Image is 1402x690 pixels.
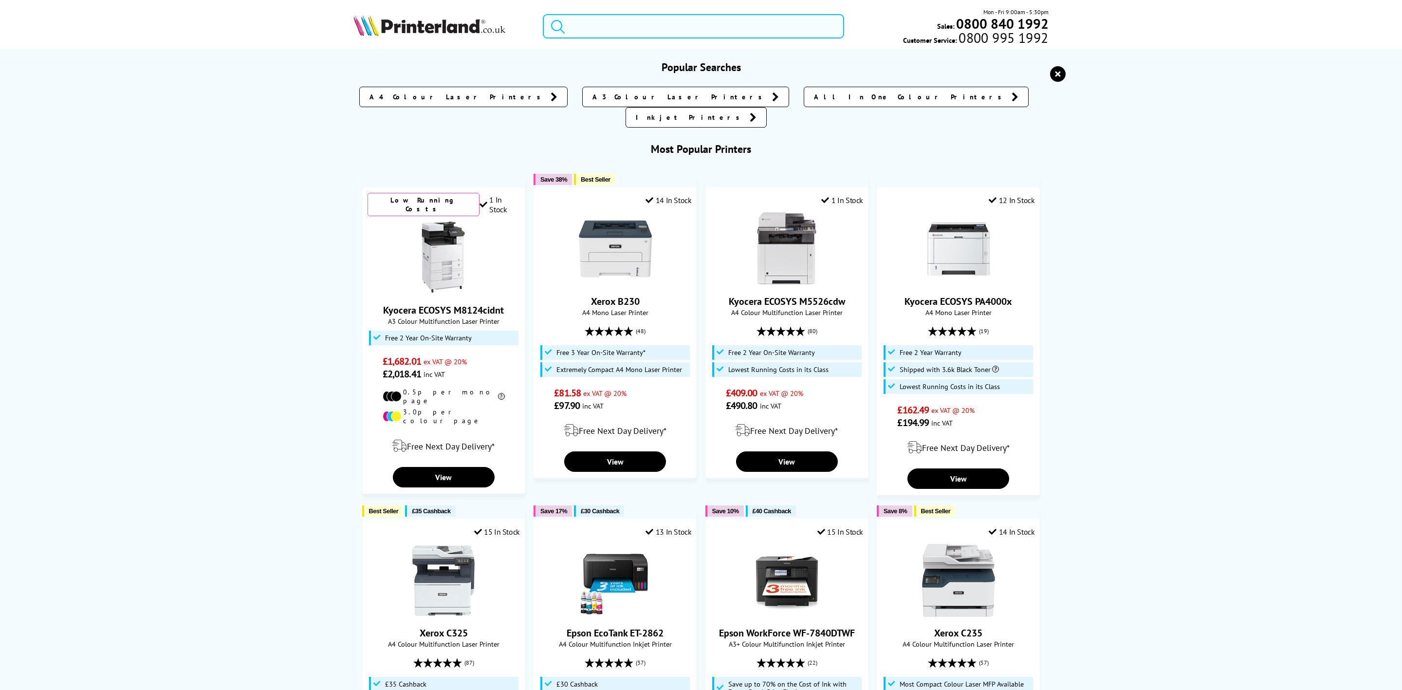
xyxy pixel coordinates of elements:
[359,87,568,107] a: A4 Colour Laser Printers
[979,653,989,672] span: (57)
[814,92,1007,102] span: All In One Colour Printers
[353,15,531,38] a: Printerland Logo
[539,308,691,317] span: A4 Mono Laser Printer
[420,627,468,639] a: Xerox C325
[591,295,640,308] a: Xerox B230
[989,527,1034,537] div: 14 In Stock
[934,627,982,639] a: Xerox C235
[405,505,455,517] button: £35 Cashback
[393,467,495,487] a: View
[750,609,823,619] a: Epson WorkForce WF-7840DTWF
[900,383,1000,391] span: Lowest Running Costs in its Class
[921,507,951,515] span: Best Seller
[407,544,480,617] img: Xerox C325
[407,609,480,619] a: Xerox C325
[882,434,1034,461] div: modal_delivery
[636,653,646,672] span: (37)
[931,418,953,428] span: inc VAT
[956,15,1049,33] b: 0800 840 1992
[808,322,817,340] span: (80)
[539,417,691,444] div: modal_delivery
[592,92,767,102] span: A3 Colour Laser Printers
[369,507,399,515] span: Best Seller
[907,468,1009,489] a: View
[579,609,652,619] a: Epson EcoTank ET-2862
[368,317,520,326] span: A3 Colour Multifunction Laser Printer
[582,401,604,410] span: inc VAT
[914,505,956,517] button: Best Seller
[922,609,995,619] a: Xerox C235
[750,544,823,617] img: Epson WorkForce WF-7840DTWF
[636,112,745,122] span: Inkjet Printers
[474,527,520,537] div: 15 In Stock
[424,357,467,366] span: ex VAT @ 20%
[736,451,838,472] a: View
[407,286,480,296] a: Kyocera ECOSYS M8124cidnt
[464,653,474,672] span: (87)
[900,349,961,356] span: Free 2 Year Warranty
[989,195,1034,205] div: 12 In Stock
[817,527,863,537] div: 15 In Stock
[581,507,619,515] span: £30 Cashback
[540,176,567,183] span: Save 38%
[957,33,1048,42] span: 0800 995 1992
[368,639,520,649] span: A4 Colour Multifunction Laser Printer
[705,505,744,517] button: Save 10%
[900,366,999,373] span: Shipped with 3.6k Black Toner
[353,15,505,36] img: Printerland Logo
[726,387,757,399] span: £409.00
[646,195,691,205] div: 14 In Stock
[882,639,1034,649] span: A4 Colour Multifunction Laser Printer
[369,92,546,102] span: A4 Colour Laser Printers
[897,416,929,429] span: £194.99
[884,507,907,515] span: Save 8%
[582,87,789,107] a: A3 Colour Laser Printers
[882,308,1034,317] span: A4 Mono Laser Printer
[353,142,1048,156] h3: Most Popular Printers
[574,505,624,517] button: £30 Cashback
[480,195,520,214] div: 1 In Stock
[760,389,803,398] span: ex VAT @ 20%
[554,387,581,399] span: £81.58
[937,21,955,31] span: Sales:
[579,212,652,285] img: Xerox B230
[922,212,995,285] img: Kyocera ECOSYS PA4000x
[983,7,1049,17] span: Mon - Fri 9:00am - 5:30pm
[750,212,823,285] img: Kyocera ECOSYS M5526cdw
[539,639,691,649] span: A4 Colour Multifunction Inkjet Printer
[922,544,995,617] img: Xerox C235
[728,349,815,356] span: Free 2 Year On-Site Warranty
[750,278,823,287] a: Kyocera ECOSYS M5526cdw
[385,334,472,342] span: Free 2 Year On-Site Warranty
[556,680,598,688] span: £30 Cashback
[574,174,615,185] button: Best Seller
[922,278,995,287] a: Kyocera ECOSYS PA4000x
[383,355,421,368] span: £1,682.01
[556,349,646,356] span: Free 3 Year On-Site Warranty*
[543,14,844,38] input: Search product or brand
[746,505,796,517] button: £40 Cashback
[581,176,610,183] span: Best Seller
[540,507,567,515] span: Save 17%
[579,544,652,617] img: Epson EcoTank ET-2862
[897,404,929,416] span: £162.49
[368,193,480,216] div: Low Running Costs
[877,505,912,517] button: Save 8%
[383,408,505,425] li: 3.0p per colour page
[904,295,1012,308] a: Kyocera ECOSYS PA4000x
[407,221,480,294] img: Kyocera ECOSYS M8124cidnt
[728,366,829,373] span: Lowest Running Costs in its Class
[821,195,863,205] div: 1 In Stock
[385,680,426,688] span: £35 Cashback
[955,19,1049,28] a: 0800 840 1992
[383,388,505,405] li: 0.5p per mono page
[711,417,863,444] div: modal_delivery
[808,653,817,672] span: (22)
[554,399,580,412] span: £97.90
[711,308,863,317] span: A4 Colour Multifunction Laser Printer
[900,680,1024,688] span: Most Compact Colour Laser MFP Available
[412,507,450,515] span: £35 Cashback
[903,33,1048,45] span: Customer Service:
[626,107,767,128] a: Inkjet Printers
[760,401,781,410] span: inc VAT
